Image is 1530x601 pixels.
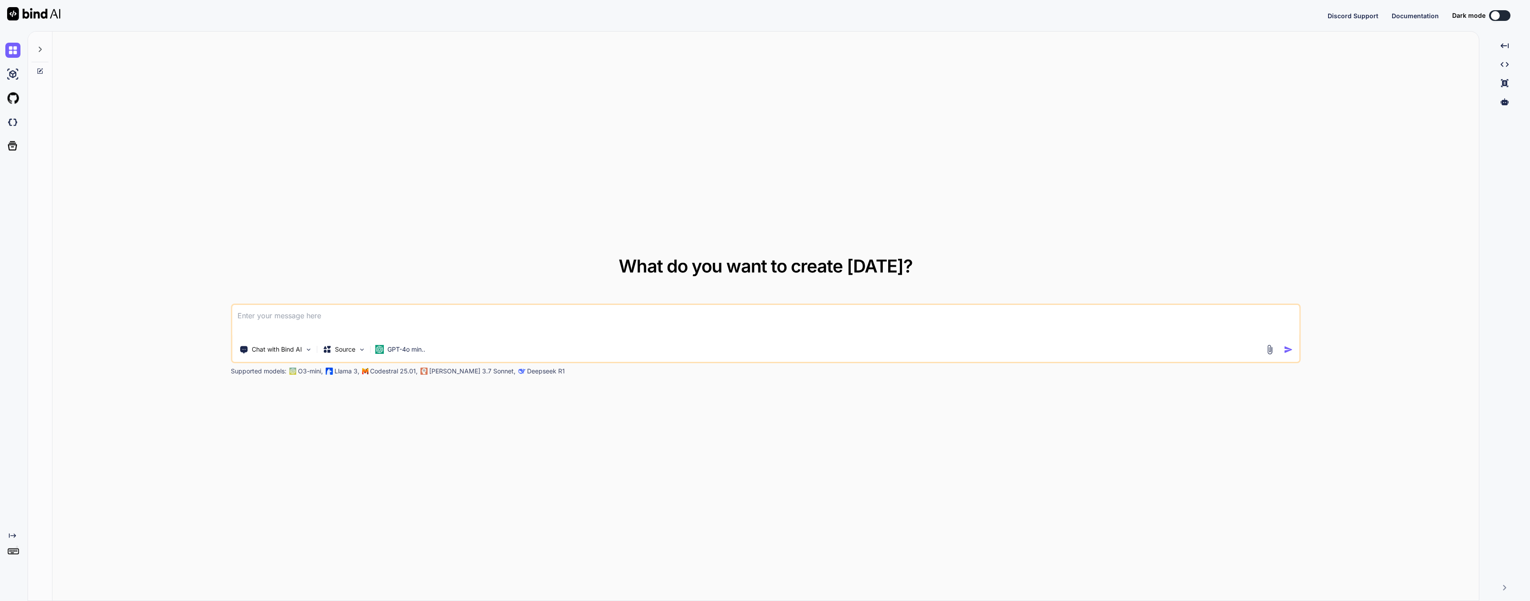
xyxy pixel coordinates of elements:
p: Llama 3, [334,367,359,376]
img: Llama2 [326,368,333,375]
span: Discord Support [1328,12,1378,20]
p: Supported models: [231,367,286,376]
img: Pick Models [358,346,366,353]
p: Chat with Bind AI [252,345,302,354]
p: Codestral 25.01, [370,367,418,376]
p: GPT-4o min.. [387,345,425,354]
img: attachment [1264,345,1275,355]
button: Documentation [1392,11,1439,20]
img: claude [420,368,427,375]
span: What do you want to create [DATE]? [619,255,913,277]
img: icon [1284,345,1293,354]
img: ai-studio [5,67,20,82]
img: darkCloudIdeIcon [5,115,20,130]
img: githubLight [5,91,20,106]
p: [PERSON_NAME] 3.7 Sonnet, [429,367,515,376]
span: Dark mode [1452,11,1486,20]
button: Discord Support [1328,11,1378,20]
img: chat [5,43,20,58]
span: Documentation [1392,12,1439,20]
img: Mistral-AI [362,368,368,374]
img: Pick Tools [305,346,312,353]
p: Deepseek R1 [527,367,565,376]
img: claude [518,368,525,375]
img: GPT-4o mini [375,345,384,354]
p: Source [335,345,355,354]
p: O3-mini, [298,367,323,376]
img: GPT-4 [289,368,296,375]
img: Bind AI [7,7,60,20]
